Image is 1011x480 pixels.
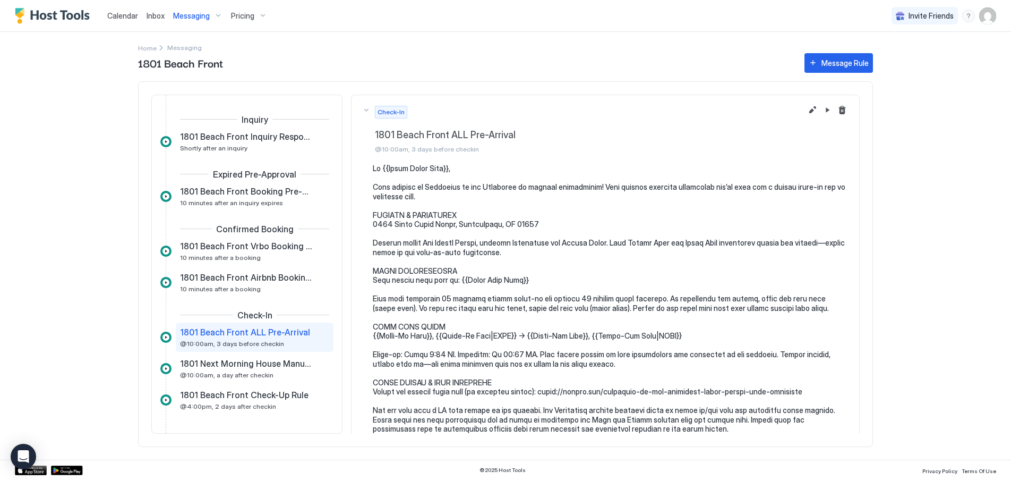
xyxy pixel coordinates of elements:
span: 1801 Beach Front Vrbo Booking Accept [180,241,312,251]
span: Breadcrumb [167,44,202,52]
span: 1801 Beach Front Booking Pre-approval Expired Rule [180,186,312,197]
span: 1801 Next Morning House Manual Reminder [180,358,312,369]
span: Messaging [173,11,210,21]
button: Pause Message Rule [821,104,834,116]
div: Open Intercom Messenger [11,444,36,469]
a: Calendar [107,10,138,21]
span: © 2025 Host Tools [479,467,526,474]
span: 1801 Beach Front Check-Up Rule [180,390,309,400]
span: 10 minutes after a booking [180,254,261,262]
a: Terms Of Use [962,465,996,476]
span: Home [138,44,157,52]
button: Delete message rule [836,104,849,116]
div: User profile [979,7,996,24]
span: 1801 Beach Front ALL Pre-Arrival [375,129,849,141]
span: @10:00am, 3 days before checkin [180,340,284,348]
span: 1801 Beach Front Inquiry Response [180,131,312,142]
span: 1801 Beach Front Airbnb Booking Accept [180,272,312,283]
span: 10 minutes after an inquiry expires [180,199,283,207]
span: 10 minutes after a booking [180,285,261,293]
button: Edit message rule [806,104,819,116]
div: Breadcrumb [138,42,157,53]
span: @4:00pm, 2 days after checkin [180,402,276,410]
a: Privacy Policy [922,465,957,476]
div: Message Rule [821,57,869,69]
span: Check-In [378,107,405,117]
span: Terms Of Use [962,468,996,474]
span: Shortly after an inquiry [180,144,247,152]
a: Home [138,42,157,53]
span: Inquiry [242,114,268,125]
span: @10:00am, 3 days before checkin [375,145,849,153]
span: @10:00am, a day after checkin [180,371,273,379]
button: Message Rule [804,53,873,73]
a: Inbox [147,10,165,21]
a: App Store [15,466,47,475]
span: Calendar [107,11,138,20]
span: Confirmed Booking [216,224,294,234]
a: Host Tools Logo [15,8,95,24]
button: Check-In1801 Beach Front ALL Pre-Arrival@10:00am, 3 days before checkin [352,95,859,164]
span: Check-In [237,310,272,321]
a: Google Play Store [51,466,83,475]
span: Inbox [147,11,165,20]
span: Privacy Policy [922,468,957,474]
div: menu [962,10,975,22]
span: 1801 Beach Front ALL Pre-Arrival [180,327,310,338]
span: Pricing [231,11,254,21]
span: Expired Pre-Approval [213,169,296,180]
span: 1801 Beach Front [138,55,794,71]
span: Invite Friends [909,11,954,21]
